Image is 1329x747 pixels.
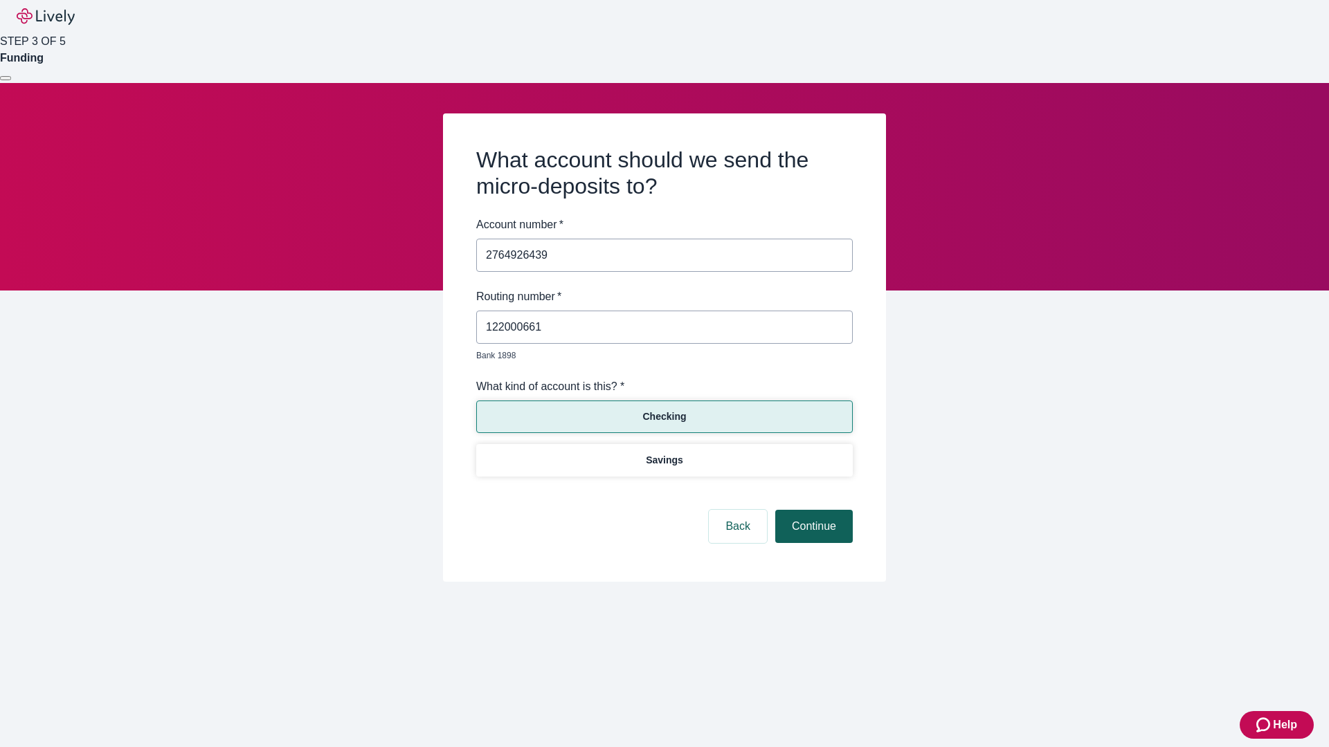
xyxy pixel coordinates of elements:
span: Help [1273,717,1297,733]
label: What kind of account is this? * [476,378,624,395]
p: Bank 1898 [476,349,843,362]
button: Continue [775,510,853,543]
label: Account number [476,216,563,233]
button: Zendesk support iconHelp [1240,711,1314,739]
p: Savings [646,453,683,468]
button: Checking [476,400,853,433]
p: Checking [642,409,686,424]
h2: What account should we send the micro-deposits to? [476,147,853,200]
img: Lively [17,8,75,25]
button: Back [709,510,767,543]
label: Routing number [476,288,561,305]
button: Savings [476,444,853,477]
svg: Zendesk support icon [1256,717,1273,733]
